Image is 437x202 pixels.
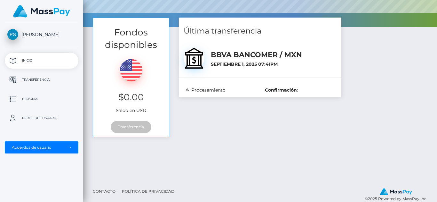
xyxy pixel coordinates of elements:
[5,53,78,69] a: Inicio
[180,87,260,94] div: Procesamiento
[5,141,78,153] button: Acuerdos de usuario
[184,26,337,37] h4: Última transferencia
[98,91,164,103] h3: $0.00
[5,32,78,37] span: [PERSON_NAME]
[260,87,340,94] div: :
[120,59,142,81] img: USD.png
[93,51,169,117] div: Saldo en USD
[7,75,76,85] p: Transferencia
[7,94,76,104] p: Historia
[7,56,76,65] p: Inicio
[5,110,78,126] a: Perfil del usuario
[380,188,412,195] img: MassPay
[93,26,169,51] h3: Fondos disponibles
[211,50,337,60] h5: BBVA BANCOMER / MXN
[184,48,204,69] img: bank.svg
[7,113,76,123] p: Perfil del usuario
[13,5,70,18] img: MassPay
[119,186,177,196] a: Política de privacidad
[265,87,297,93] b: Confirmación
[12,145,64,150] div: Acuerdos de usuario
[5,91,78,107] a: Historia
[90,186,118,196] a: Contacto
[5,72,78,88] a: Transferencia
[211,62,337,67] h6: Septiembre 1, 2025 07:41PM
[365,188,432,202] div: © 2025 Powered by MassPay Inc.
